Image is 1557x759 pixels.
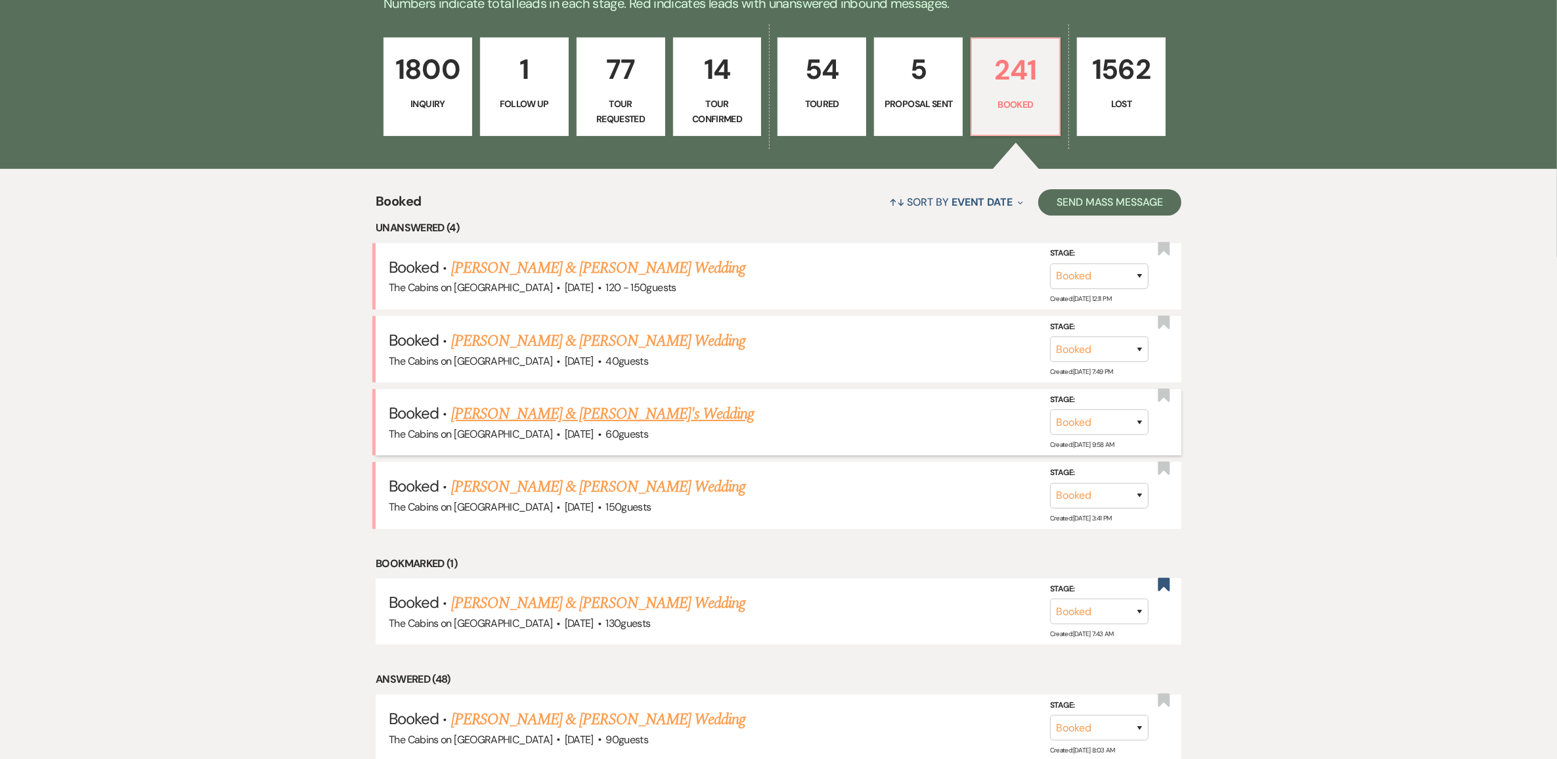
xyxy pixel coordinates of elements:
[786,47,858,91] p: 54
[389,708,439,729] span: Booked
[605,354,648,368] span: 40 guests
[451,708,745,731] a: [PERSON_NAME] & [PERSON_NAME] Wedding
[565,427,594,441] span: [DATE]
[605,281,676,294] span: 120 - 150 guests
[389,257,439,277] span: Booked
[1086,47,1157,91] p: 1562
[389,476,439,496] span: Booked
[1050,367,1113,376] span: Created: [DATE] 7:49 PM
[682,47,753,91] p: 14
[577,37,665,136] a: 77Tour Requested
[392,97,464,111] p: Inquiry
[480,37,569,136] a: 1Follow Up
[1086,97,1157,111] p: Lost
[389,403,439,423] span: Booked
[883,97,954,111] p: Proposal Sent
[565,281,594,294] span: [DATE]
[565,616,594,630] span: [DATE]
[1050,393,1149,407] label: Stage:
[389,427,552,441] span: The Cabins on [GEOGRAPHIC_DATA]
[874,37,963,136] a: 5Proposal Sent
[1050,466,1149,480] label: Stage:
[376,219,1181,237] li: Unanswered (4)
[389,354,552,368] span: The Cabins on [GEOGRAPHIC_DATA]
[1050,698,1149,712] label: Stage:
[980,97,1051,112] p: Booked
[605,733,648,747] span: 90 guests
[605,616,650,630] span: 130 guests
[673,37,762,136] a: 14Tour Confirmed
[884,185,1028,219] button: Sort By Event Date
[1050,513,1112,522] span: Created: [DATE] 3:41 PM
[682,97,753,126] p: Tour Confirmed
[1077,37,1166,136] a: 1562Lost
[1038,189,1181,216] button: Send Mass Message
[980,48,1051,92] p: 241
[889,195,905,209] span: ↑↓
[1050,440,1114,449] span: Created: [DATE] 9:58 AM
[1050,630,1114,638] span: Created: [DATE] 7:43 AM
[389,281,552,294] span: The Cabins on [GEOGRAPHIC_DATA]
[389,330,439,350] span: Booked
[389,733,552,747] span: The Cabins on [GEOGRAPHIC_DATA]
[565,354,594,368] span: [DATE]
[489,47,560,91] p: 1
[451,402,755,426] a: [PERSON_NAME] & [PERSON_NAME]'s Wedding
[451,591,745,615] a: [PERSON_NAME] & [PERSON_NAME] Wedding
[605,500,651,514] span: 150 guests
[489,97,560,111] p: Follow Up
[778,37,866,136] a: 54Toured
[585,47,657,91] p: 77
[565,733,594,747] span: [DATE]
[605,427,648,441] span: 60 guests
[585,97,657,126] p: Tour Requested
[389,616,552,630] span: The Cabins on [GEOGRAPHIC_DATA]
[451,329,745,353] a: [PERSON_NAME] & [PERSON_NAME] Wedding
[389,592,439,612] span: Booked
[376,671,1181,688] li: Answered (48)
[786,97,858,111] p: Toured
[1050,246,1149,261] label: Stage:
[952,195,1013,209] span: Event Date
[883,47,954,91] p: 5
[392,47,464,91] p: 1800
[1050,582,1149,597] label: Stage:
[1050,294,1111,303] span: Created: [DATE] 12:11 PM
[389,500,552,514] span: The Cabins on [GEOGRAPHIC_DATA]
[1050,746,1115,754] span: Created: [DATE] 8:03 AM
[971,37,1061,136] a: 241Booked
[376,555,1181,572] li: Bookmarked (1)
[376,191,421,219] span: Booked
[1050,319,1149,334] label: Stage:
[451,475,745,499] a: [PERSON_NAME] & [PERSON_NAME] Wedding
[451,256,745,280] a: [PERSON_NAME] & [PERSON_NAME] Wedding
[384,37,472,136] a: 1800Inquiry
[565,500,594,514] span: [DATE]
